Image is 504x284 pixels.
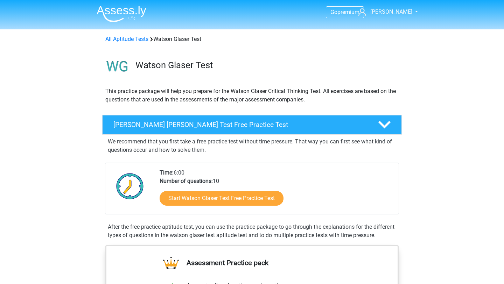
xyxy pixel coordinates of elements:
a: [PERSON_NAME] [356,8,413,16]
div: After the free practice aptitude test, you can use the practice package to go through the explana... [105,223,399,240]
div: 6:00 10 [154,169,398,214]
img: Assessly [97,6,146,22]
a: [PERSON_NAME] [PERSON_NAME] Test Free Practice Test [99,115,405,135]
div: Watson Glaser Test [103,35,401,43]
span: Go [330,9,337,15]
a: Start Watson Glaser Test Free Practice Test [160,191,283,206]
span: premium [337,9,359,15]
p: This practice package will help you prepare for the Watson Glaser Critical Thinking Test. All exe... [105,87,399,104]
p: We recommend that you first take a free practice test without time pressure. That way you can fir... [108,137,396,154]
a: All Aptitude Tests [105,36,148,42]
b: Time: [160,169,174,176]
h3: Watson Glaser Test [135,60,396,71]
img: watson glaser test [103,52,132,81]
img: Clock [112,169,148,204]
a: Gopremium [326,7,364,17]
h4: [PERSON_NAME] [PERSON_NAME] Test Free Practice Test [113,121,367,129]
span: [PERSON_NAME] [370,8,412,15]
b: Number of questions: [160,178,213,184]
